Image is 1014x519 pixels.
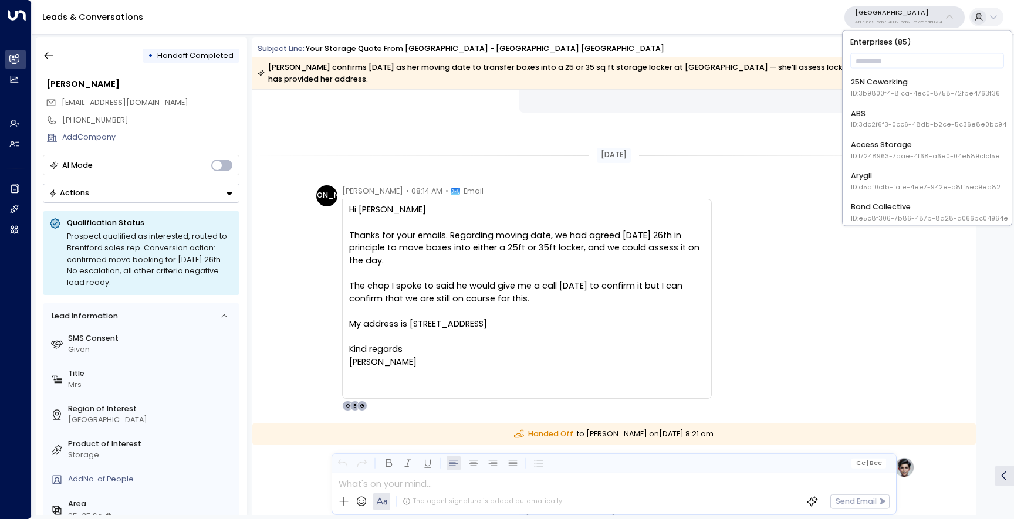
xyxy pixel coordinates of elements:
span: joannabindy@gmail.com [62,97,188,108]
div: Given [68,344,235,355]
label: SMS Consent [68,333,235,344]
span: ID: 17248963-7bae-4f68-a6e0-04e589c1c15e [851,151,1000,161]
span: | [867,460,868,467]
a: Leads & Conversations [42,11,143,23]
div: • [148,46,153,65]
label: Region of Interest [68,403,235,415]
div: AI Mode [62,160,93,171]
div: Lead Information [48,311,117,322]
div: [PERSON_NAME] [46,78,239,91]
div: AddNo. of People [68,474,235,485]
span: Subject Line: [258,43,305,53]
div: O [342,401,353,411]
label: Area [68,498,235,510]
div: Button group with a nested menu [43,184,239,203]
div: Storage [68,450,235,461]
button: [GEOGRAPHIC_DATA]4f1736e9-ccb7-4332-bcb2-7b72aeab8734 [844,6,965,28]
div: Hi [PERSON_NAME] [349,203,705,381]
div: Access Storage [851,139,1000,161]
div: 25N Coworking [851,77,1000,99]
span: [PERSON_NAME] [342,185,403,197]
span: Cc Bcc [856,460,882,467]
div: [PERSON_NAME] confirms [DATE] as her moving date to transfer boxes into a 25 or 35 sq ft storage ... [258,62,914,85]
span: 08:14 AM [411,185,442,197]
span: Email [464,185,484,197]
div: My address is [STREET_ADDRESS] [349,318,705,331]
p: Qualification Status [67,218,233,228]
button: Redo [355,456,370,471]
div: Thanks for your emails. Regarding moving date, we had agreed [DATE] 26th in principle to move box... [349,229,705,267]
span: ID: e5c8f306-7b86-487b-8d28-d066bc04964e [851,213,1008,223]
button: Cc|Bcc [851,458,886,468]
div: [DATE] [597,148,631,163]
div: AddCompany [62,132,239,143]
label: Title [68,368,235,379]
div: Prospect qualified as interested, routed to Brentford sales rep. Conversion action: confirmed mov... [67,230,233,289]
div: [PERSON_NAME] [349,356,705,369]
p: [GEOGRAPHIC_DATA] [855,9,942,16]
div: Kind regards [349,343,705,356]
div: Actions [49,188,89,198]
div: Bond Collective [851,201,1008,223]
span: Handoff Completed [157,50,234,60]
span: • [406,185,409,197]
div: [GEOGRAPHIC_DATA] [68,415,235,426]
div: Your storage quote from [GEOGRAPHIC_DATA] - [GEOGRAPHIC_DATA] [GEOGRAPHIC_DATA] [306,43,664,55]
span: ID: d5af0cfb-fa1e-4ee7-942e-a8ff5ec9ed82 [851,182,1001,192]
p: 4f1736e9-ccb7-4332-bcb2-7b72aeab8734 [855,20,942,25]
div: ABS [851,108,1006,130]
div: E [350,401,360,411]
span: ID: 3b9800f4-81ca-4ec0-8758-72fbe4763f36 [851,89,1000,99]
button: Undo [335,456,350,471]
button: Actions [43,184,239,203]
div: Mrs [68,379,235,391]
div: [PHONE_NUMBER] [62,115,239,126]
div: [PERSON_NAME] [316,185,337,206]
img: profile-logo.png [894,457,915,478]
div: The chap I spoke to said he would give me a call [DATE] to confirm it but I can confirm that we a... [349,280,705,305]
div: to [PERSON_NAME] on [DATE] 8:21 am [252,423,976,445]
span: • [445,185,448,197]
div: Arygll [851,170,1001,192]
span: Handed Off [514,429,573,440]
p: Enterprises ( 85 ) [847,35,1008,49]
div: G [357,401,367,411]
span: [EMAIL_ADDRESS][DOMAIN_NAME] [62,97,188,107]
div: The agent signature is added automatically [403,497,562,506]
label: Product of Interest [68,439,235,450]
span: ID: 3dc2f6f3-0cc6-48db-b2ce-5c36e8e0bc94 [851,120,1006,130]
